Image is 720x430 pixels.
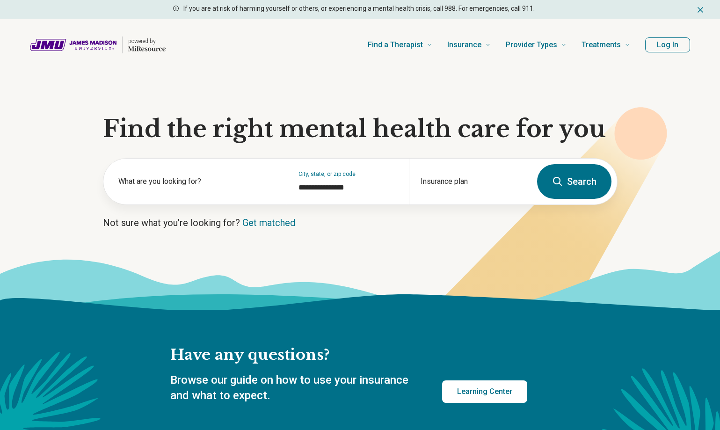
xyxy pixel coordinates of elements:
span: Provider Types [506,38,557,51]
a: Treatments [582,26,630,64]
h2: Have any questions? [170,345,527,365]
p: If you are at risk of harming yourself or others, or experiencing a mental health crisis, call 98... [183,4,535,14]
label: What are you looking for? [118,176,276,187]
button: Dismiss [696,4,705,15]
p: Not sure what you’re looking for? [103,216,618,229]
a: Home page [30,30,166,60]
span: Insurance [447,38,481,51]
a: Find a Therapist [368,26,432,64]
a: Insurance [447,26,491,64]
a: Learning Center [442,380,527,403]
button: Search [537,164,611,199]
a: Provider Types [506,26,567,64]
p: Browse our guide on how to use your insurance and what to expect. [170,372,420,404]
span: Find a Therapist [368,38,423,51]
p: powered by [128,37,166,45]
a: Get matched [242,217,295,228]
span: Treatments [582,38,621,51]
button: Log In [645,37,690,52]
h1: Find the right mental health care for you [103,115,618,143]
